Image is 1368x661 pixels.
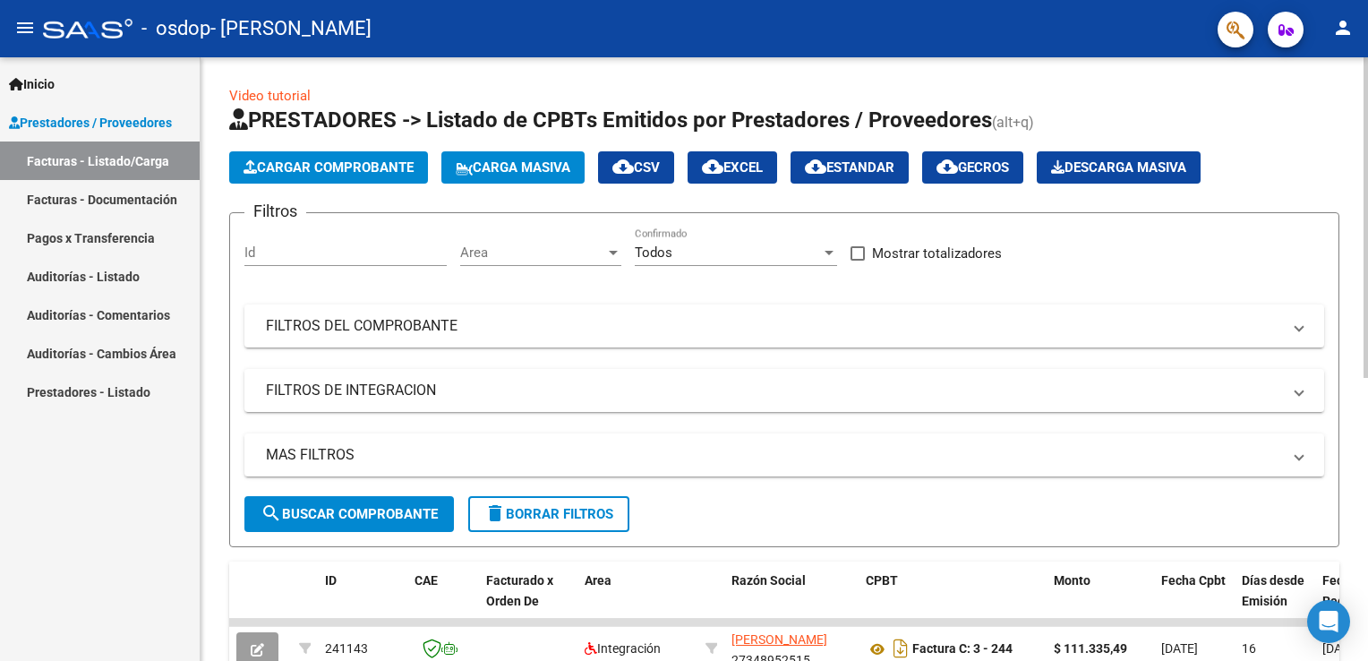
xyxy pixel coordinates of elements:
span: Monto [1054,573,1090,588]
span: CSV [612,159,660,176]
mat-expansion-panel-header: MAS FILTROS [244,434,1324,476]
mat-panel-title: FILTROS DE INTEGRACION [266,381,1281,400]
span: Días desde Emisión [1242,573,1304,608]
span: PRESTADORES -> Listado de CPBTs Emitidos por Prestadores / Proveedores [229,107,992,133]
mat-icon: cloud_download [805,156,826,177]
span: Facturado x Orden De [486,573,553,608]
button: CSV [598,151,674,184]
span: (alt+q) [992,114,1034,131]
datatable-header-cell: CAE [407,562,479,640]
button: Gecros [922,151,1023,184]
button: Estandar [791,151,909,184]
mat-icon: search [261,502,282,524]
button: Carga Masiva [441,151,585,184]
span: [DATE] [1322,641,1359,656]
span: [DATE] [1161,641,1198,656]
span: Area [460,245,605,261]
button: Cargar Comprobante [229,151,428,184]
datatable-header-cell: Razón Social [724,562,859,640]
span: Integración [585,641,661,656]
datatable-header-cell: Facturado x Orden De [479,562,577,640]
span: Inicio [9,74,55,94]
span: - [PERSON_NAME] [210,9,372,48]
span: Carga Masiva [456,159,570,176]
datatable-header-cell: ID [318,562,407,640]
mat-icon: cloud_download [702,156,723,177]
div: Open Intercom Messenger [1307,600,1350,643]
mat-icon: person [1332,17,1354,39]
datatable-header-cell: CPBT [859,562,1047,640]
span: CPBT [866,573,898,588]
a: Video tutorial [229,88,311,104]
datatable-header-cell: Area [577,562,698,640]
button: Buscar Comprobante [244,496,454,532]
mat-icon: menu [14,17,36,39]
mat-icon: delete [484,502,506,524]
span: CAE [415,573,438,588]
span: - osdop [141,9,210,48]
button: Descarga Masiva [1037,151,1201,184]
datatable-header-cell: Monto [1047,562,1154,640]
mat-expansion-panel-header: FILTROS DEL COMPROBANTE [244,305,1324,348]
button: Borrar Filtros [468,496,629,532]
span: 241143 [325,641,368,656]
strong: Factura C: 3 - 244 [912,642,1013,657]
mat-icon: cloud_download [936,156,958,177]
h3: Filtros [244,199,306,224]
span: Fecha Cpbt [1161,573,1226,588]
span: Estandar [805,159,894,176]
datatable-header-cell: Fecha Cpbt [1154,562,1235,640]
span: Borrar Filtros [484,506,613,522]
mat-expansion-panel-header: FILTROS DE INTEGRACION [244,369,1324,412]
span: Buscar Comprobante [261,506,438,522]
span: 16 [1242,641,1256,656]
span: Mostrar totalizadores [872,243,1002,264]
datatable-header-cell: Días desde Emisión [1235,562,1315,640]
span: ID [325,573,337,588]
span: Todos [635,245,672,261]
span: Gecros [936,159,1009,176]
mat-icon: cloud_download [612,156,634,177]
mat-panel-title: FILTROS DEL COMPROBANTE [266,316,1281,336]
span: [PERSON_NAME] [731,632,827,647]
strong: $ 111.335,49 [1054,641,1127,656]
button: EXCEL [688,151,777,184]
span: Prestadores / Proveedores [9,113,172,133]
span: Razón Social [731,573,806,588]
span: Descarga Masiva [1051,159,1186,176]
span: Cargar Comprobante [244,159,414,176]
app-download-masive: Descarga masiva de comprobantes (adjuntos) [1037,151,1201,184]
mat-panel-title: MAS FILTROS [266,445,1281,465]
span: Area [585,573,611,588]
span: EXCEL [702,159,763,176]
